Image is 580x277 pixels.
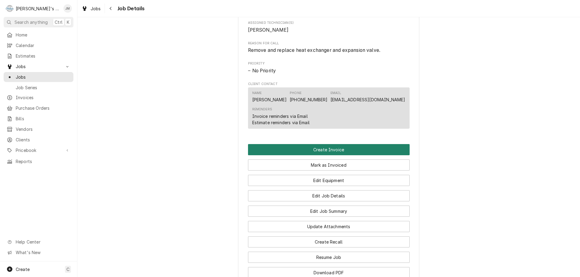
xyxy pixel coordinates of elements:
div: R [5,4,14,13]
a: Reports [4,156,73,166]
div: Phone [290,91,327,103]
a: Vendors [4,124,73,134]
div: Name [252,91,287,103]
span: Vendors [16,126,70,132]
a: Clients [4,135,73,145]
div: Phone [290,91,301,96]
a: Go to Pricebook [4,145,73,155]
a: Jobs [4,72,73,82]
span: Help Center [16,239,70,245]
a: Estimates [4,51,73,61]
div: Name [252,91,262,96]
div: Priority [248,61,410,74]
span: [PERSON_NAME] [248,27,289,33]
a: Go to Help Center [4,237,73,247]
a: Go to Jobs [4,61,73,71]
div: Estimate reminders via Email [252,119,310,126]
span: Reason For Call [248,47,410,54]
div: Contact [248,87,410,129]
div: Rudy's Commercial Refrigeration's Avatar [5,4,14,13]
span: Reason For Call [248,41,410,46]
span: Create [16,267,30,272]
a: [PHONE_NUMBER] [290,97,327,102]
div: Email [330,91,405,103]
div: JM [63,4,72,13]
div: Assigned Technician(s) [248,20,410,33]
span: Assigned Technician(s) [248,20,410,25]
span: Priority [248,61,410,66]
a: Home [4,30,73,40]
div: Button Group Row [248,247,410,263]
div: Button Group Row [248,201,410,217]
div: Reason For Call [248,41,410,54]
span: Bills [16,115,70,122]
a: Go to What's New [4,247,73,257]
a: Purchase Orders [4,103,73,113]
button: Create Invoice [248,144,410,155]
span: Jobs [91,5,101,12]
span: Job Series [16,84,70,91]
button: Edit Equipment [248,175,410,186]
span: Invoices [16,94,70,101]
span: Ctrl [55,19,63,25]
button: Edit Job Details [248,190,410,201]
span: Jobs [16,74,70,80]
a: Jobs [79,4,103,14]
div: Button Group Row [248,144,410,155]
div: [PERSON_NAME]'s Commercial Refrigeration [16,5,60,12]
button: Update Attachments [248,221,410,232]
span: Remove and replace heat exchanger and expansion valve. [248,47,381,53]
button: Edit Job Summary [248,206,410,217]
div: Button Group Row [248,232,410,247]
div: Client Contact List [248,87,410,131]
span: Clients [16,137,70,143]
a: [EMAIL_ADDRESS][DOMAIN_NAME] [330,97,405,102]
a: Job Series [4,83,73,93]
button: Resume Job [248,252,410,263]
a: Invoices [4,93,73,102]
div: Button Group Row [248,155,410,171]
div: Email [330,91,341,96]
a: Calendar [4,40,73,50]
div: Button Group Row [248,171,410,186]
div: Button Group Row [248,217,410,232]
span: Reports [16,158,70,165]
span: Search anything [14,19,48,25]
a: Bills [4,114,73,124]
div: Button Group Row [248,186,410,201]
span: K [67,19,69,25]
div: Client Contact [248,82,410,131]
div: Jim McIntyre's Avatar [63,4,72,13]
span: Jobs [16,63,61,70]
div: Reminders [252,107,272,112]
span: Assigned Technician(s) [248,27,410,34]
span: What's New [16,249,70,256]
span: C [66,266,69,272]
div: Reminders [252,107,310,125]
div: [PERSON_NAME] [252,96,287,103]
span: Priority [248,67,410,74]
span: Home [16,32,70,38]
span: Estimates [16,53,70,59]
button: Search anythingCtrlK [4,17,73,27]
button: Mark as Invoiced [248,159,410,171]
span: Calendar [16,42,70,49]
span: Purchase Orders [16,105,70,111]
div: No Priority [248,67,410,74]
span: Job Details [116,5,145,13]
div: Invoice reminders via Email [252,113,308,119]
span: Client Contact [248,82,410,87]
span: Pricebook [16,147,61,153]
button: Navigate back [106,4,116,13]
button: Create Recall [248,236,410,247]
